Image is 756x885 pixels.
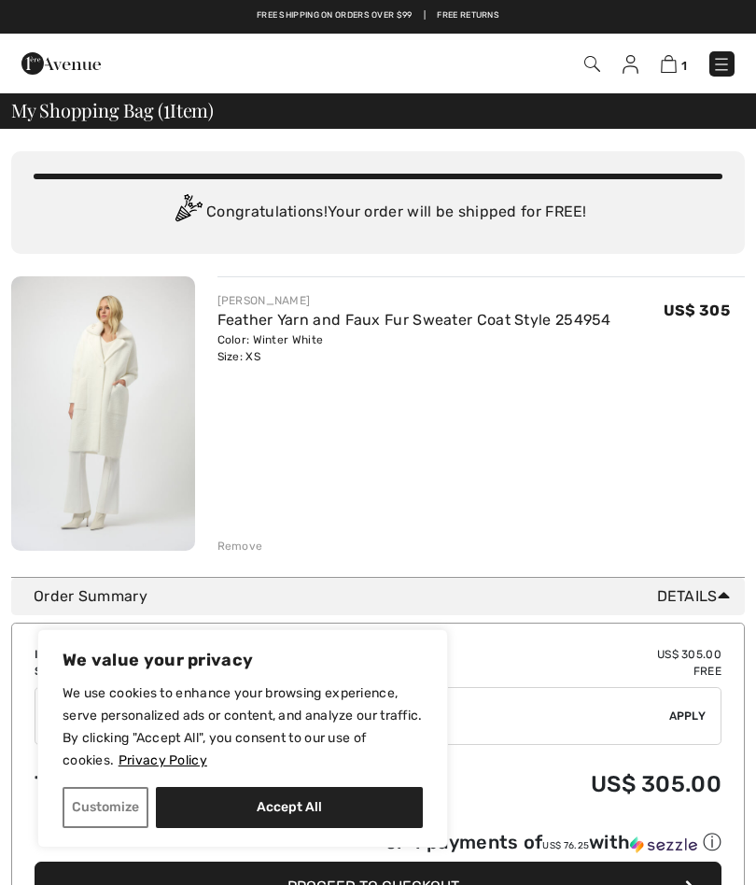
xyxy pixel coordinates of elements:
a: Free Returns [437,9,499,22]
img: Shopping Bag [661,55,677,73]
input: Promo code [35,688,669,744]
p: We value your privacy [63,649,423,671]
td: Free [279,663,721,680]
a: Free shipping on orders over $99 [257,9,413,22]
div: Congratulations! Your order will be shipped for FREE! [34,194,722,232]
img: 1ère Avenue [21,45,101,82]
span: Details [657,585,737,608]
span: 1 [163,96,170,120]
button: Accept All [156,787,423,828]
p: We use cookies to enhance your browsing experience, serve personalized ads or content, and analyz... [63,682,423,772]
span: | [424,9,426,22]
a: Privacy Policy [118,752,208,769]
div: Color: Winter White Size: XS [217,331,611,365]
div: [PERSON_NAME] [217,292,611,309]
td: US$ 305.00 [279,752,721,816]
a: Feather Yarn and Faux Fur Sweater Coat Style 254954 [217,311,611,329]
span: US$ 305 [664,302,730,319]
div: We value your privacy [37,629,448,848]
span: US$ 76.25 [542,840,589,851]
img: Feather Yarn and Faux Fur Sweater Coat Style 254954 [11,276,195,551]
td: US$ 305.00 [279,646,721,663]
span: My Shopping Bag ( Item) [11,101,214,119]
span: 1 [681,59,687,73]
img: Sezzle [630,836,697,853]
div: or 4 payments ofUS$ 76.25withSezzle Click to learn more about Sezzle [35,830,721,862]
img: Congratulation2.svg [169,194,206,232]
img: Menu [712,55,731,74]
button: Customize [63,787,148,828]
td: Items ( ) [35,646,279,663]
img: My Info [623,55,638,74]
div: Remove [217,538,263,555]
div: or 4 payments of with [385,830,721,855]
img: Search [584,56,600,72]
a: 1ère Avenue [21,53,101,71]
span: Apply [669,708,707,724]
td: Total [35,752,279,816]
div: Order Summary [34,585,737,608]
td: Shipping [35,663,279,680]
a: 1 [661,52,687,75]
